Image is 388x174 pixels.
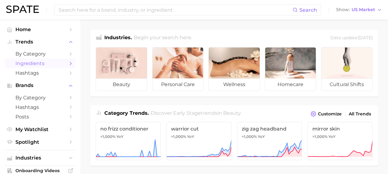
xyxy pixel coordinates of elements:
span: by Category [15,95,65,101]
span: US Market [352,8,375,11]
a: no frizz conditioner>1,000% YoY [96,122,161,160]
input: Search here for a brand, industry, or ingredient [58,5,293,15]
a: Hashtags [5,68,75,78]
span: YoY [116,134,123,139]
span: beauty [223,110,240,116]
span: Home [15,27,65,32]
button: Brands [5,81,75,90]
span: Onboarding Videos [15,168,65,173]
span: Customize [318,111,342,117]
a: by Category [5,93,75,102]
span: warrior cut [171,126,227,132]
a: warrior cut>1,000% YoY [166,122,232,160]
a: Hashtags [5,102,75,112]
a: cultural shifts [321,47,373,91]
button: Industries [5,153,75,163]
span: Industries [15,155,65,161]
span: personal care [152,78,203,91]
a: mirror skin>1,000% YoY [307,122,373,160]
span: zig zag headband [242,126,298,132]
button: ShowUS Market [335,6,383,14]
button: Customize [309,110,343,118]
span: YoY [187,134,194,139]
span: Posts [15,114,65,120]
a: by Category [5,49,75,59]
span: Search [299,7,317,13]
span: >1,000% [171,134,186,139]
span: YoY [258,134,265,139]
a: homecare [265,47,316,91]
span: >1,000% [312,134,327,139]
a: zig zag headband>1,000% YoY [237,122,302,160]
span: Hashtags [15,104,65,110]
a: Spotlight [5,137,75,147]
a: Ingredients [5,59,75,68]
span: Trends [15,39,65,45]
span: beauty [96,78,147,91]
span: Ingredients [15,60,65,66]
img: SPATE [6,6,39,13]
span: cultural shifts [321,78,372,91]
span: Hashtags [15,70,65,76]
a: Posts [5,112,75,122]
span: no frizz conditioner [100,126,156,132]
span: mirror skin [312,126,368,132]
span: Category Trends . [104,110,149,116]
span: Spotlight [15,139,65,145]
a: My Watchlist [5,125,75,134]
button: Trends [5,37,75,47]
span: wellness [209,78,260,91]
span: homecare [265,78,316,91]
div: Data update: [DATE] [330,34,373,42]
span: Brands [15,83,65,88]
span: My Watchlist [15,126,65,132]
a: beauty [96,47,147,91]
span: YoY [328,134,335,139]
span: >1,000% [100,134,115,139]
span: Discover Early Stage trends in . [151,110,241,116]
span: by Category [15,51,65,57]
span: All Trends [349,111,371,117]
span: Show [336,8,350,11]
a: Home [5,25,75,34]
span: >1,000% [242,134,257,139]
a: personal care [152,47,204,91]
h1: Industries. [104,34,132,42]
a: wellness [208,47,260,91]
a: All Trends [347,110,373,118]
h2: Begin your search here. [134,34,192,42]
